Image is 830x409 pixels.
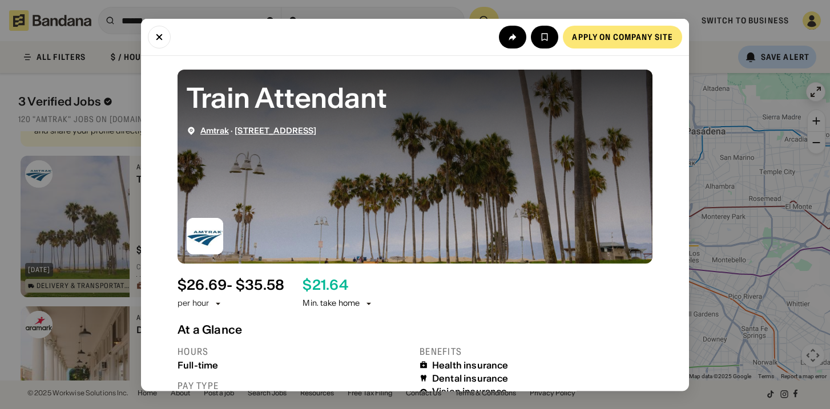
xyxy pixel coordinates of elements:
[432,386,507,397] div: Vision insurance
[178,277,284,293] div: $ 26.69 - $35.58
[432,372,509,383] div: Dental insurance
[178,322,652,336] div: At a Glance
[200,125,317,135] div: ·
[178,379,410,391] div: Pay type
[432,359,509,370] div: Health insurance
[420,345,652,357] div: Benefits
[572,33,673,41] div: Apply on company site
[178,298,209,309] div: per hour
[187,78,643,116] div: Train Attendant
[178,359,410,370] div: Full-time
[303,277,348,293] div: $ 21.64
[303,298,373,309] div: Min. take home
[187,217,223,254] img: Amtrak logo
[200,125,229,135] span: Amtrak
[178,345,410,357] div: Hours
[235,125,316,135] span: [STREET_ADDRESS]
[148,25,171,48] button: Close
